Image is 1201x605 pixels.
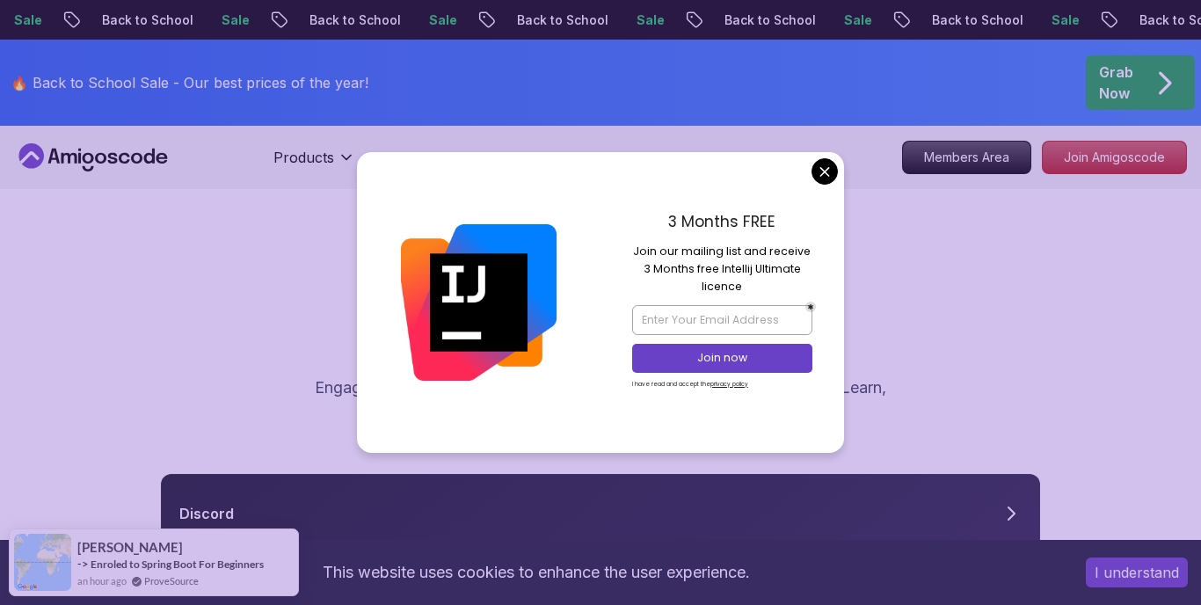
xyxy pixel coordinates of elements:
[390,147,462,168] p: Resources
[179,503,234,524] h3: Discord
[91,557,264,572] a: Enroled to Spring Boot For Beginners
[599,147,681,168] a: Testimonials
[79,11,199,29] p: Back to School
[77,557,89,571] span: ->
[903,142,1030,173] p: Members Area
[199,11,255,29] p: Sale
[614,11,670,29] p: Sale
[287,11,406,29] p: Back to School
[77,573,127,588] span: an hour ago
[11,72,368,93] p: 🔥 Back to School Sale - Our best prices of the year!
[702,11,821,29] p: Back to School
[406,11,462,29] p: Sale
[273,147,334,168] p: Products
[1043,142,1186,173] p: Join Amigoscode
[1029,11,1085,29] p: Sale
[144,573,199,588] a: ProveSource
[13,553,1059,592] div: This website uses cookies to enhance the user experience.
[14,534,71,591] img: provesource social proof notification image
[909,11,1029,29] p: Back to School
[305,375,896,425] p: Engage with like-minded individuals, share knowledge, and collaborate. Learn, grow, and achieve t...
[821,11,877,29] p: Sale
[9,295,1192,319] p: Community
[494,11,614,29] p: Back to School
[1086,558,1188,587] button: Accept cookies
[902,141,1031,174] a: Members Area
[518,147,564,168] a: Pricing
[1099,62,1133,104] p: Grab Now
[9,330,1192,365] h2: Connect, Collaborate
[390,147,483,182] button: Resources
[716,147,802,168] a: For Business
[77,540,183,555] span: [PERSON_NAME]
[1042,141,1187,174] a: Join Amigoscode
[273,147,355,182] button: Products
